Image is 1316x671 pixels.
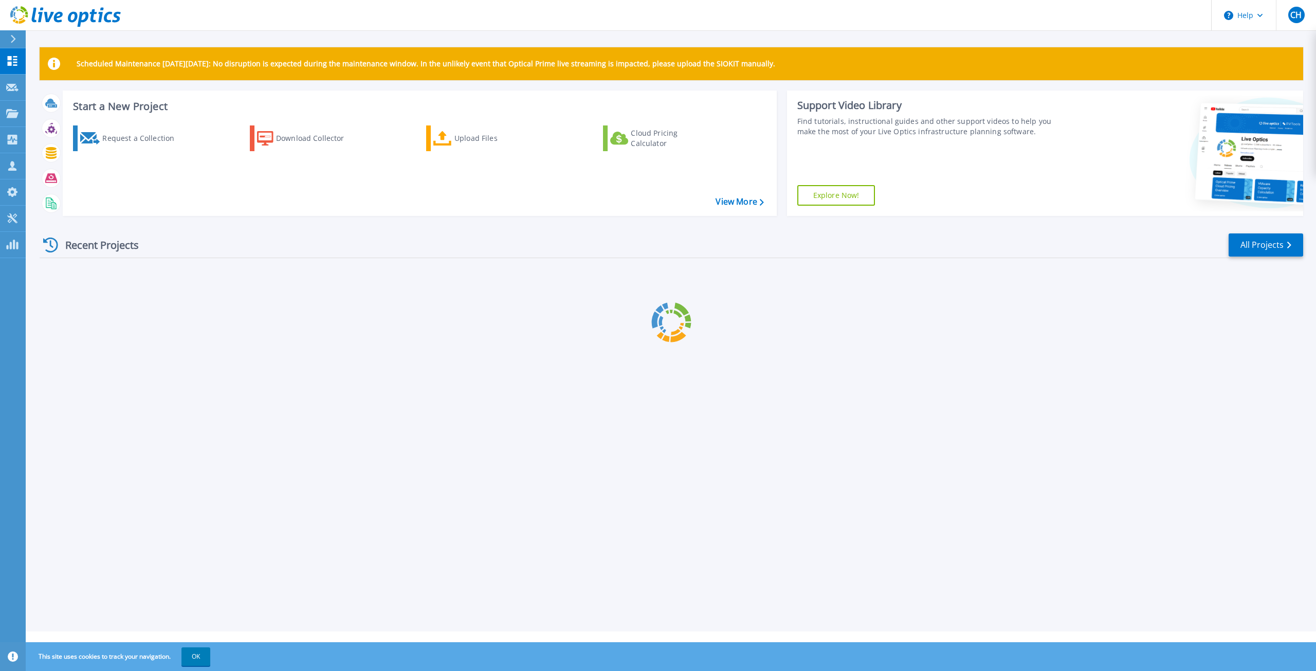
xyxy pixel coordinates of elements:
a: Request a Collection [73,125,188,151]
div: Download Collector [276,128,358,149]
h3: Start a New Project [73,101,763,112]
div: Cloud Pricing Calculator [631,128,713,149]
a: All Projects [1229,233,1303,257]
a: Upload Files [426,125,541,151]
div: Support Video Library [797,99,1064,112]
div: Recent Projects [40,232,153,258]
button: OK [181,647,210,666]
div: Upload Files [454,128,537,149]
a: View More [716,197,763,207]
span: CH [1290,11,1302,19]
a: Cloud Pricing Calculator [603,125,718,151]
a: Download Collector [250,125,364,151]
a: Explore Now! [797,185,875,206]
div: Find tutorials, instructional guides and other support videos to help you make the most of your L... [797,116,1064,137]
span: This site uses cookies to track your navigation. [28,647,210,666]
p: Scheduled Maintenance [DATE][DATE]: No disruption is expected during the maintenance window. In t... [77,60,775,68]
div: Request a Collection [102,128,185,149]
